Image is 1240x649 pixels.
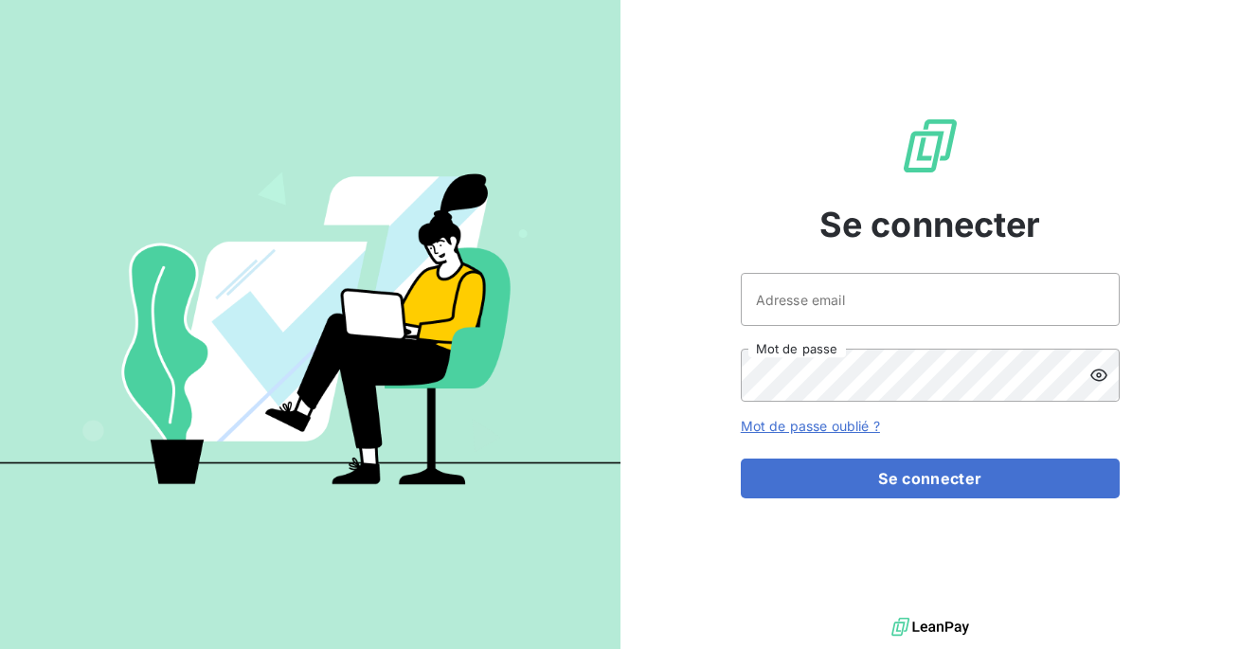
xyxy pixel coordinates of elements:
[900,116,961,176] img: Logo LeanPay
[819,199,1041,250] span: Se connecter
[891,613,969,641] img: logo
[741,459,1120,498] button: Se connecter
[741,273,1120,326] input: placeholder
[741,418,880,434] a: Mot de passe oublié ?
